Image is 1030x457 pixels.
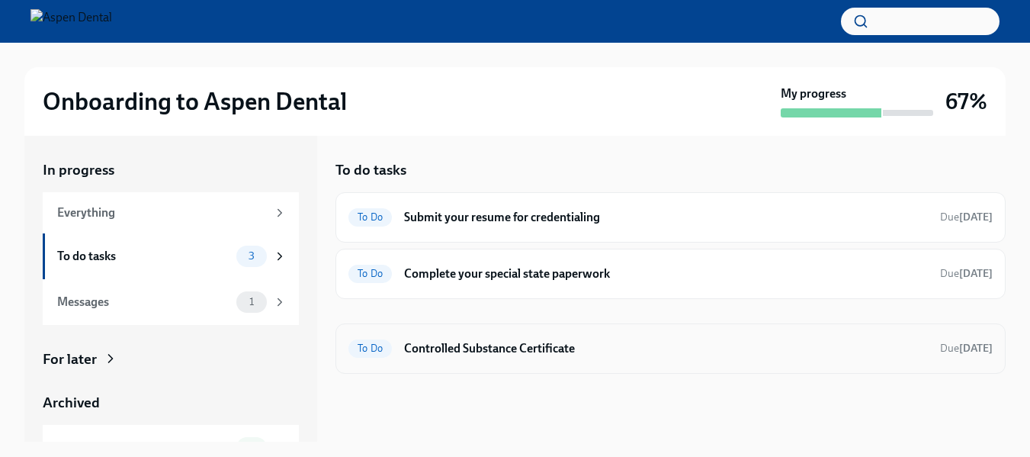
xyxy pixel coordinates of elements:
h6: Complete your special state paperwork [404,266,928,282]
span: August 19th, 2025 08:00 [940,266,993,281]
a: Archived [43,393,299,413]
span: Due [940,267,993,280]
span: 1 [240,296,263,307]
span: August 19th, 2025 08:00 [940,210,993,224]
h2: Onboarding to Aspen Dental [43,86,347,117]
img: Aspen Dental [30,9,112,34]
h5: To do tasks [335,160,406,180]
span: To Do [348,268,392,279]
span: 3 [239,250,264,262]
a: To DoControlled Substance CertificateDue[DATE] [348,336,993,361]
div: To do tasks [57,248,230,265]
a: In progress [43,160,299,180]
a: To DoSubmit your resume for credentialingDue[DATE] [348,205,993,230]
div: For later [43,349,97,369]
div: Everything [57,204,267,221]
span: Due [940,342,993,355]
h3: 67% [945,88,987,115]
h6: Controlled Substance Certificate [404,340,928,357]
span: October 7th, 2025 08:00 [940,341,993,356]
a: Everything [43,192,299,233]
a: For later [43,349,299,369]
span: To Do [348,211,392,223]
span: Due [940,211,993,224]
h6: Submit your resume for credentialing [404,209,928,226]
span: To Do [348,343,392,354]
a: To do tasks3 [43,233,299,279]
strong: [DATE] [959,267,993,280]
strong: [DATE] [959,342,993,355]
a: Messages1 [43,279,299,325]
strong: [DATE] [959,211,993,224]
strong: My progress [781,85,846,102]
a: To DoComplete your special state paperworkDue[DATE] [348,262,993,286]
div: Messages [57,294,230,311]
div: Completed tasks [57,439,230,456]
